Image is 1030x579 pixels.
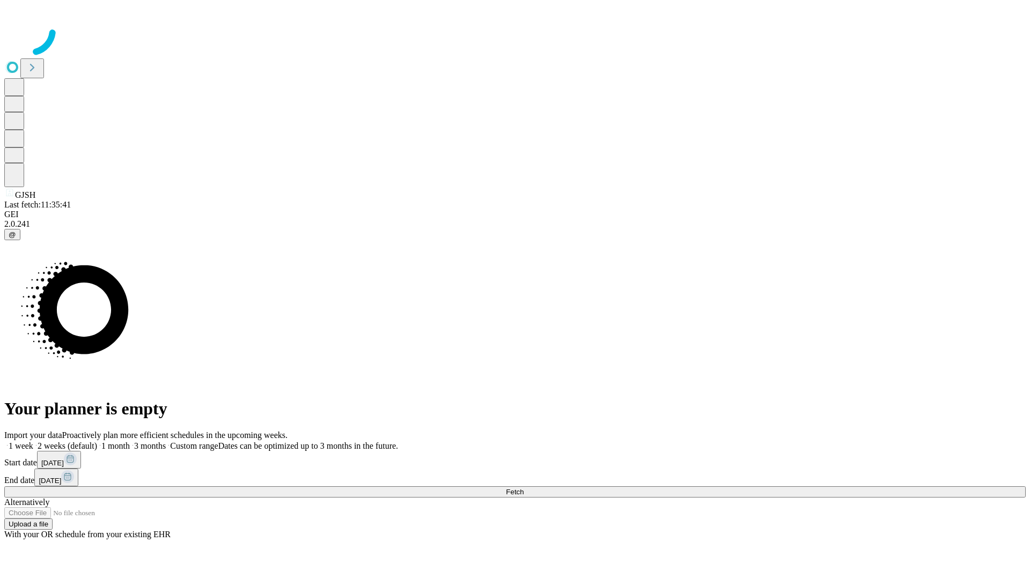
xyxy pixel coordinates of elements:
[4,451,1026,469] div: Start date
[134,441,166,450] span: 3 months
[101,441,130,450] span: 1 month
[41,459,64,467] span: [DATE]
[9,441,33,450] span: 1 week
[9,231,16,239] span: @
[37,451,81,469] button: [DATE]
[62,430,288,440] span: Proactively plan more efficient schedules in the upcoming weeks.
[4,498,49,507] span: Alternatively
[4,219,1026,229] div: 2.0.241
[4,518,53,530] button: Upload a file
[506,488,524,496] span: Fetch
[4,530,171,539] span: With your OR schedule from your existing EHR
[4,430,62,440] span: Import your data
[4,486,1026,498] button: Fetch
[4,229,20,240] button: @
[4,469,1026,486] div: End date
[15,190,35,199] span: GJSH
[4,200,71,209] span: Last fetch: 11:35:41
[39,477,61,485] span: [DATE]
[218,441,398,450] span: Dates can be optimized up to 3 months in the future.
[34,469,78,486] button: [DATE]
[4,210,1026,219] div: GEI
[170,441,218,450] span: Custom range
[38,441,97,450] span: 2 weeks (default)
[4,399,1026,419] h1: Your planner is empty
